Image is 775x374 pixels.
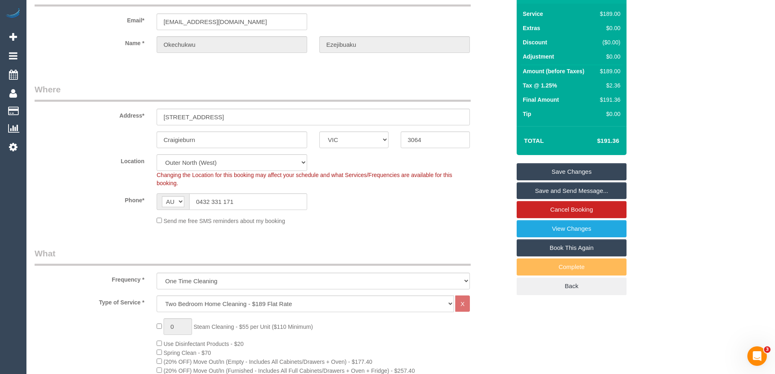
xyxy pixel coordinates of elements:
[189,193,307,210] input: Phone*
[401,131,470,148] input: Post Code*
[597,38,620,46] div: ($0.00)
[28,13,151,24] label: Email*
[523,38,547,46] label: Discount
[523,10,543,18] label: Service
[28,295,151,306] label: Type of Service *
[597,110,620,118] div: $0.00
[597,67,620,75] div: $189.00
[517,182,627,199] a: Save and Send Message...
[523,67,584,75] label: Amount (before Taxes)
[5,8,21,20] img: Automaid Logo
[523,24,540,32] label: Extras
[764,346,771,353] span: 3
[597,52,620,61] div: $0.00
[164,218,285,224] span: Send me free SMS reminders about my booking
[523,96,559,104] label: Final Amount
[28,36,151,47] label: Name *
[524,137,544,144] strong: Total
[35,247,471,266] legend: What
[747,346,767,366] iframe: Intercom live chat
[28,154,151,165] label: Location
[157,36,307,53] input: First Name*
[573,138,619,144] h4: $191.36
[157,13,307,30] input: Email*
[157,172,452,186] span: Changing the Location for this booking may affect your schedule and what Services/Frequencies are...
[35,83,471,102] legend: Where
[523,52,554,61] label: Adjustment
[194,324,313,330] span: Steam Cleaning - $55 per Unit ($110 Minimum)
[517,220,627,237] a: View Changes
[157,131,307,148] input: Suburb*
[597,24,620,32] div: $0.00
[597,96,620,104] div: $191.36
[28,109,151,120] label: Address*
[517,201,627,218] a: Cancel Booking
[28,273,151,284] label: Frequency *
[523,81,557,90] label: Tax @ 1.25%
[597,81,620,90] div: $2.36
[319,36,470,53] input: Last Name*
[164,359,372,365] span: (20% OFF) Move Out/In (Empty - Includes All Cabinets/Drawers + Oven) - $177.40
[517,278,627,295] a: Back
[28,193,151,204] label: Phone*
[164,350,211,356] span: Spring Clean - $70
[597,10,620,18] div: $189.00
[517,239,627,256] a: Book This Again
[517,163,627,180] a: Save Changes
[523,110,531,118] label: Tip
[164,367,415,374] span: (20% OFF) Move Out/In (Furnished - Includes All Full Cabinets/Drawers + Oven + Fridge) - $257.40
[164,341,244,347] span: Use Disinfectant Products - $20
